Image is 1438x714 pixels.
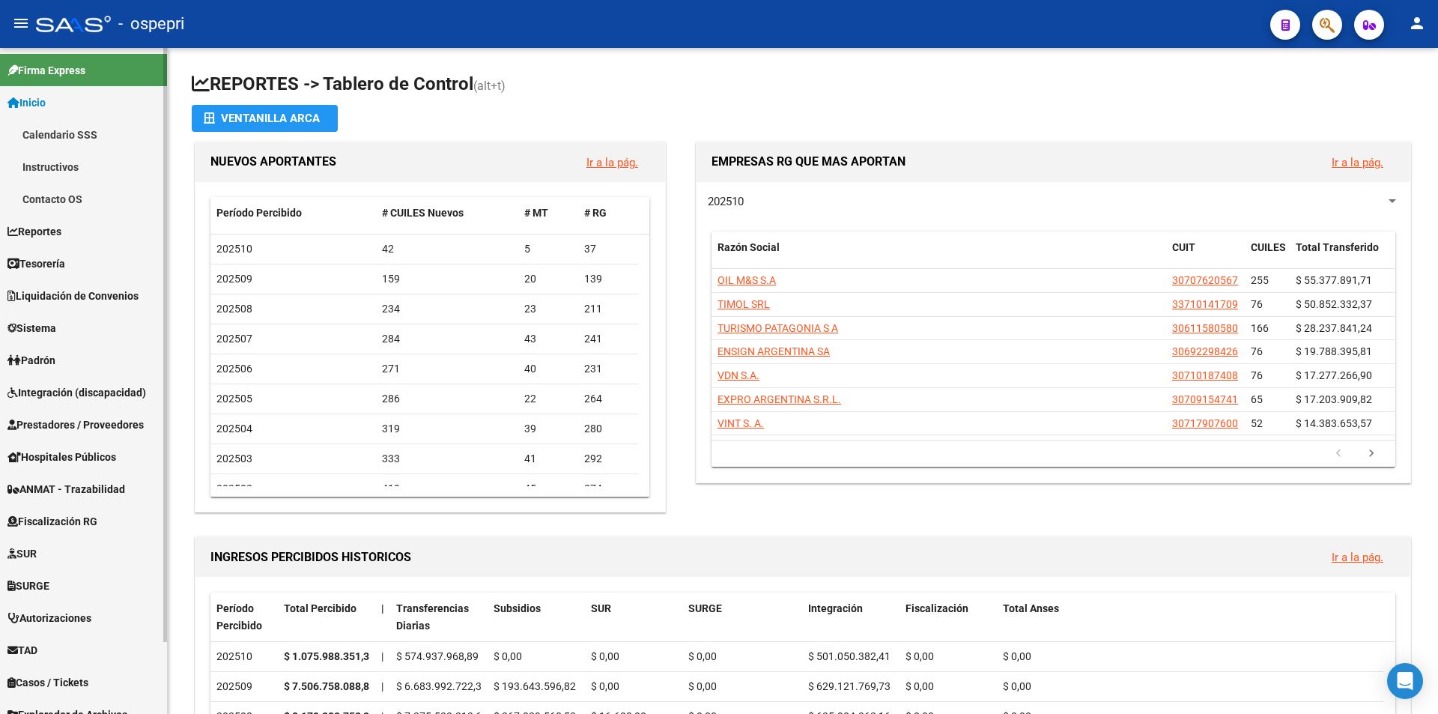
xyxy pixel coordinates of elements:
[1245,232,1290,281] datatable-header-cell: CUILES
[584,330,632,348] div: 241
[1172,369,1238,381] span: 30710187408
[524,270,572,288] div: 20
[7,320,56,336] span: Sistema
[382,240,513,258] div: 42
[718,393,841,405] span: EXPRO ARGENTINA S.R.L.
[382,300,513,318] div: 234
[802,593,899,642] datatable-header-cell: Integración
[1320,148,1395,176] button: Ir a la pág.
[591,650,619,662] span: $ 0,00
[1003,602,1059,614] span: Total Anses
[216,273,252,285] span: 202509
[7,481,125,497] span: ANMAT - Trazabilidad
[382,330,513,348] div: 284
[1251,393,1263,405] span: 65
[688,602,722,614] span: SURGE
[1296,241,1379,253] span: Total Transferido
[808,680,891,692] span: $ 629.121.769,73
[1251,345,1263,357] span: 76
[216,453,252,465] span: 202503
[1296,393,1372,405] span: $ 17.203.909,82
[584,480,632,497] div: 374
[524,450,572,468] div: 41
[7,384,146,401] span: Integración (discapacidad)
[494,602,541,614] span: Subsidios
[216,678,272,695] div: 202509
[584,240,632,258] div: 37
[488,593,585,642] datatable-header-cell: Subsidios
[1296,322,1372,334] span: $ 28.237.841,24
[1387,663,1423,699] div: Open Intercom Messenger
[12,14,30,32] mat-icon: menu
[1172,322,1238,334] span: 30611580580
[1324,446,1353,462] a: go to previous page
[381,680,383,692] span: |
[718,417,764,429] span: VINT S. A.
[584,360,632,378] div: 231
[578,197,638,229] datatable-header-cell: # RG
[382,420,513,438] div: 319
[1172,345,1238,357] span: 30692298426
[284,680,375,692] strong: $ 7.506.758.088,85
[524,330,572,348] div: 43
[905,680,934,692] span: $ 0,00
[382,207,464,219] span: # CUILES Nuevos
[278,593,375,642] datatable-header-cell: Total Percibido
[7,352,55,369] span: Padrón
[591,602,611,614] span: SUR
[808,650,891,662] span: $ 501.050.382,41
[204,105,326,132] div: Ventanilla ARCA
[1003,680,1031,692] span: $ 0,00
[1251,369,1263,381] span: 76
[284,650,375,662] strong: $ 1.075.988.351,30
[210,593,278,642] datatable-header-cell: Período Percibido
[1296,417,1372,429] span: $ 14.383.653,57
[1251,274,1269,286] span: 255
[1172,417,1238,429] span: 30717907600
[396,602,469,632] span: Transferencias Diarias
[586,156,638,169] a: Ir a la pág.
[584,207,607,219] span: # RG
[718,322,838,334] span: TURISMO PATAGONIA S A
[1003,650,1031,662] span: $ 0,00
[7,223,61,240] span: Reportes
[1296,369,1372,381] span: $ 17.277.266,90
[1332,551,1383,564] a: Ir a la pág.
[1320,543,1395,571] button: Ir a la pág.
[1290,232,1395,281] datatable-header-cell: Total Transferido
[905,650,934,662] span: $ 0,00
[718,369,759,381] span: VDN S.A.
[1251,298,1263,310] span: 76
[7,255,65,272] span: Tesorería
[7,642,37,659] span: TAD
[899,593,997,642] datatable-header-cell: Fiscalización
[1172,393,1238,405] span: 30709154741
[216,393,252,405] span: 202505
[1251,241,1286,253] span: CUILES
[396,650,479,662] span: $ 574.937.968,89
[997,593,1383,642] datatable-header-cell: Total Anses
[7,288,139,304] span: Liquidación de Convenios
[494,680,576,692] span: $ 193.643.596,82
[1408,14,1426,32] mat-icon: person
[1172,298,1238,310] span: 33710141709
[1296,298,1372,310] span: $ 50.852.332,37
[216,363,252,375] span: 202506
[210,197,376,229] datatable-header-cell: Período Percibido
[381,650,383,662] span: |
[524,207,548,219] span: # MT
[688,680,717,692] span: $ 0,00
[718,345,830,357] span: ENSIGN ARGENTINA SA
[192,105,338,132] button: Ventanilla ARCA
[1251,417,1263,429] span: 52
[1296,274,1372,286] span: $ 55.377.891,71
[382,480,513,497] div: 419
[905,602,968,614] span: Fiscalización
[518,197,578,229] datatable-header-cell: # MT
[808,602,863,614] span: Integración
[584,300,632,318] div: 211
[1251,322,1269,334] span: 166
[210,550,411,564] span: INGRESOS PERCIBIDOS HISTORICOS
[584,420,632,438] div: 280
[382,450,513,468] div: 333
